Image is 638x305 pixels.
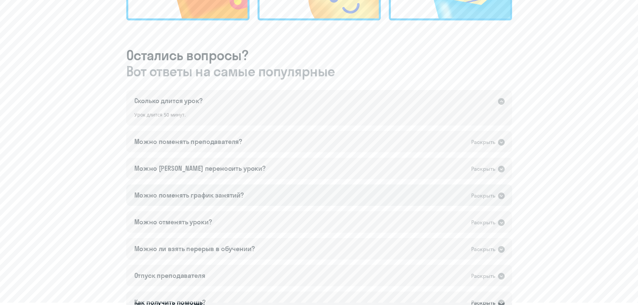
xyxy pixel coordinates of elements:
[134,96,203,105] div: Сколько длится урок?
[471,218,495,227] div: Раскрыть
[471,138,495,146] div: Раскрыть
[134,244,255,253] div: Можно ли взять перерыв в обучении?
[471,192,495,200] div: Раскрыть
[134,190,244,200] div: Можно поменять график занятий?
[126,111,512,126] div: Урок длится 50 минут.
[134,217,212,227] div: Можно отменять уроки?
[471,165,495,173] div: Раскрыть
[134,164,266,173] div: Можно [PERSON_NAME] переносить уроки?
[471,272,495,280] div: Раскрыть
[134,137,242,146] div: Можно поменять преподавателя?
[134,271,205,280] div: Отпуск преподавателя
[126,63,512,79] span: Вот ответы на самые популярные
[126,47,512,79] h3: Остались вопросы?
[471,245,495,253] div: Раскрыть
